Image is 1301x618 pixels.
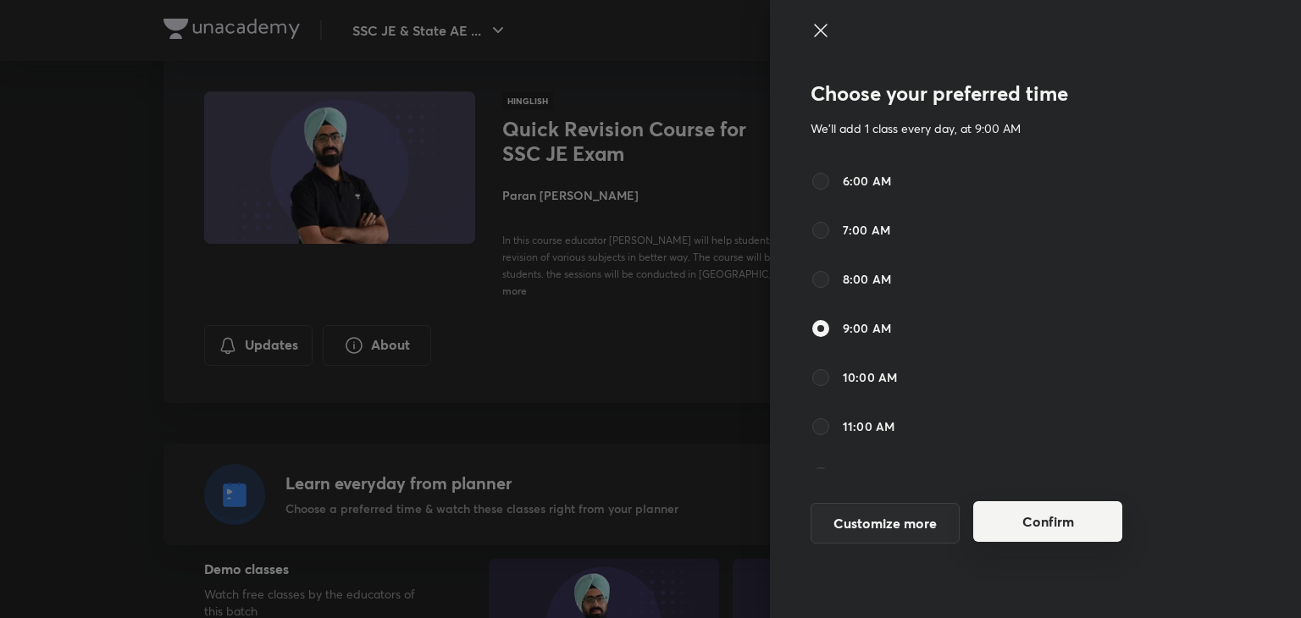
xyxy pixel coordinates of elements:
[811,81,1163,106] h3: Choose your preferred time
[843,221,890,239] span: 7:00 AM
[843,319,891,337] span: 9:00 AM
[843,270,891,288] span: 8:00 AM
[843,466,894,484] span: 12:00 PM
[973,501,1122,542] button: Confirm
[811,503,960,544] button: Customize more
[843,172,891,190] span: 6:00 AM
[843,368,897,386] span: 10:00 AM
[811,119,1163,137] p: We'll add 1 class every day, at 9:00 AM
[843,417,894,435] span: 11:00 AM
